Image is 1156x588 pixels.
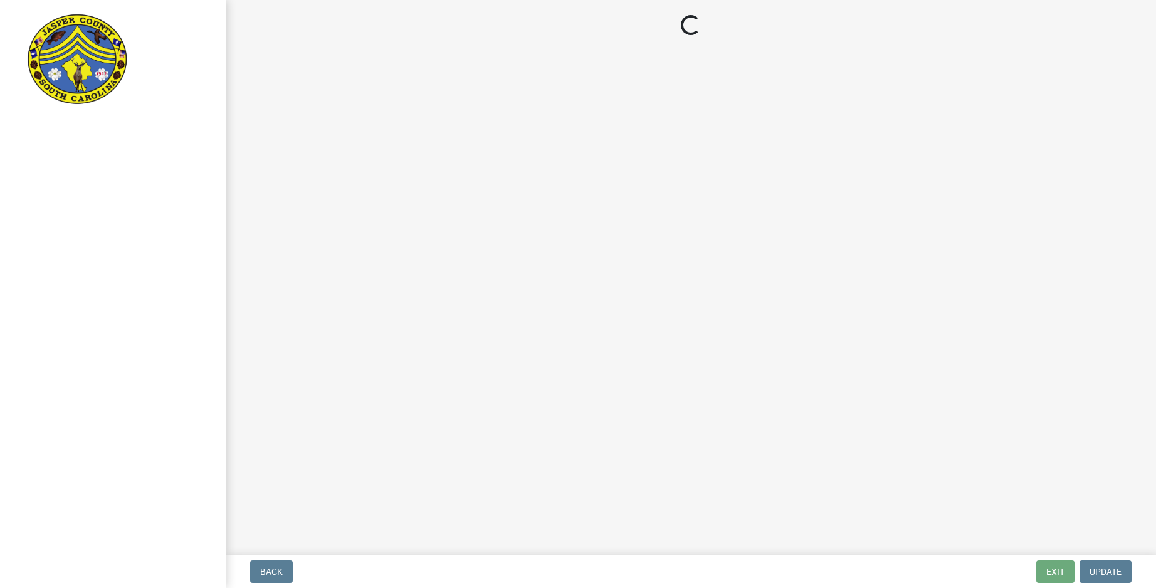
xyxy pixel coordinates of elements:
img: Jasper County, South Carolina [25,13,130,107]
span: Back [260,567,283,577]
span: Update [1090,567,1122,577]
button: Update [1080,560,1132,583]
button: Exit [1036,560,1075,583]
button: Back [250,560,293,583]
